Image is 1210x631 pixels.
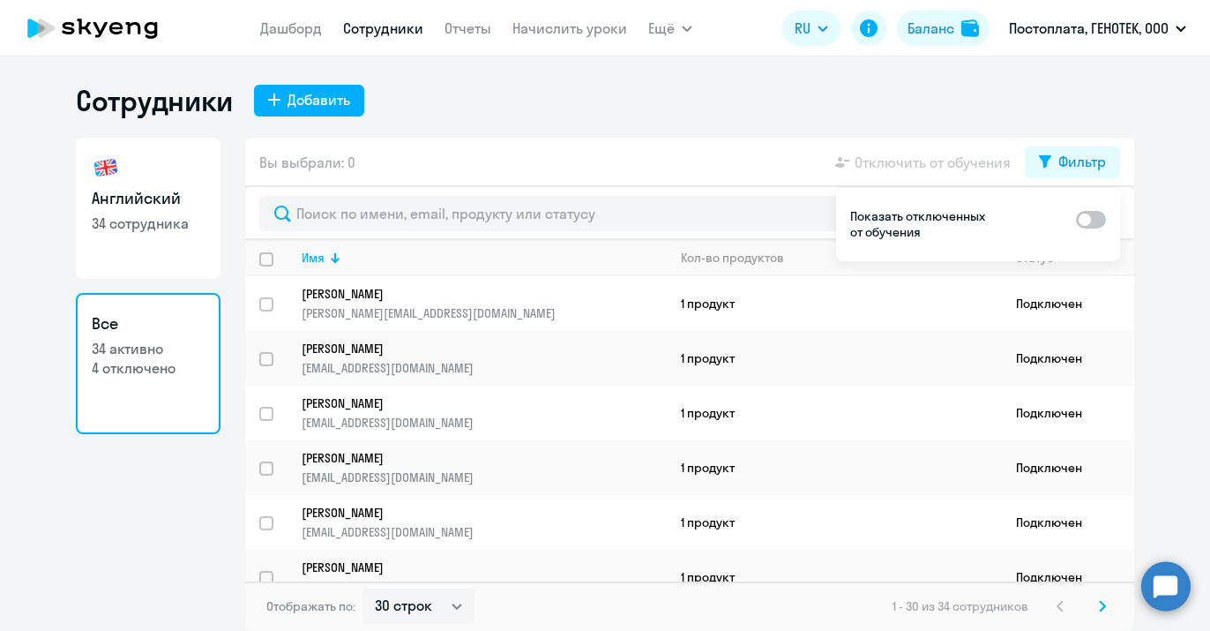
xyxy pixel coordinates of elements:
td: 1 продукт [667,495,1002,550]
input: Поиск по имени, email, продукту или статусу [259,196,1120,231]
p: [PERSON_NAME] [302,395,642,411]
p: [PERSON_NAME] [302,505,642,521]
p: [EMAIL_ADDRESS][DOMAIN_NAME] [302,579,666,595]
h3: Английский [92,187,205,210]
a: Начислить уроки [512,19,627,37]
button: Балансbalance [897,11,990,46]
a: [PERSON_NAME][EMAIL_ADDRESS][DOMAIN_NAME] [302,395,666,431]
td: 1 продукт [667,440,1002,495]
span: RU [795,18,810,39]
a: Английский34 сотрудника [76,138,220,279]
p: [PERSON_NAME][EMAIL_ADDRESS][DOMAIN_NAME] [302,305,666,321]
p: Показать отключенных от обучения [850,208,990,240]
td: Подключен [1002,440,1134,495]
td: Подключен [1002,276,1134,331]
span: Ещё [648,18,675,39]
a: [PERSON_NAME][PERSON_NAME][EMAIL_ADDRESS][DOMAIN_NAME] [302,286,666,321]
div: Кол-во продуктов [681,250,1001,266]
div: Фильтр [1058,151,1106,172]
p: [EMAIL_ADDRESS][DOMAIN_NAME] [302,415,666,431]
a: [PERSON_NAME][EMAIL_ADDRESS][DOMAIN_NAME] [302,505,666,540]
img: english [92,154,120,182]
td: 1 продукт [667,331,1002,386]
button: RU [782,11,840,46]
td: 1 продукт [667,550,1002,605]
p: [PERSON_NAME] [302,341,642,357]
p: [PERSON_NAME] [302,560,642,575]
a: [PERSON_NAME][EMAIL_ADDRESS][DOMAIN_NAME] [302,450,666,485]
button: Ещё [648,11,692,46]
p: [EMAIL_ADDRESS][DOMAIN_NAME] [302,360,666,376]
td: Подключен [1002,550,1134,605]
a: [PERSON_NAME][EMAIL_ADDRESS][DOMAIN_NAME] [302,341,666,376]
p: [EMAIL_ADDRESS][DOMAIN_NAME] [302,524,666,540]
p: [PERSON_NAME] [302,450,642,466]
div: Кол-во продуктов [681,250,784,266]
a: Дашборд [260,19,322,37]
div: Имя [302,250,666,266]
a: Отчеты [444,19,491,37]
p: 4 отключено [92,358,205,378]
p: 34 активно [92,339,205,358]
button: Фильтр [1025,146,1120,178]
a: [PERSON_NAME][EMAIL_ADDRESS][DOMAIN_NAME] [302,560,666,595]
td: Подключен [1002,331,1134,386]
img: balance [961,19,979,37]
button: Постоплата, ГЕНОТЕК, ООО [1000,7,1195,49]
span: 1 - 30 из 34 сотрудников [893,598,1028,614]
a: Все34 активно4 отключено [76,293,220,434]
p: [EMAIL_ADDRESS][DOMAIN_NAME] [302,469,666,485]
button: Добавить [254,85,364,116]
td: Подключен [1002,386,1134,440]
td: Подключен [1002,495,1134,550]
span: Вы выбрали: 0 [259,152,355,173]
a: Сотрудники [343,19,423,37]
h1: Сотрудники [76,83,233,118]
p: Постоплата, ГЕНОТЕК, ООО [1009,18,1169,39]
h3: Все [92,312,205,335]
td: 1 продукт [667,386,1002,440]
p: 34 сотрудника [92,214,205,233]
div: Имя [302,250,325,266]
p: [PERSON_NAME] [302,286,642,302]
div: Добавить [288,89,350,110]
div: Баланс [907,18,954,39]
td: 1 продукт [667,276,1002,331]
span: Отображать по: [266,598,355,614]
